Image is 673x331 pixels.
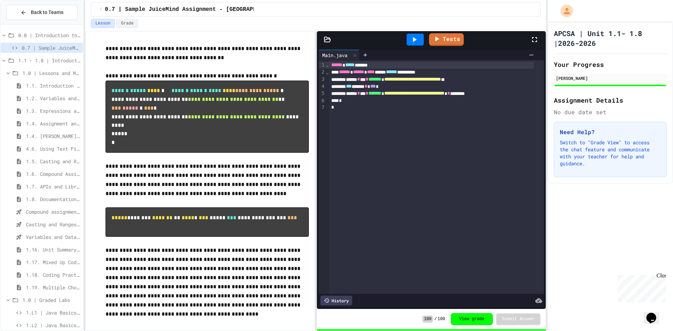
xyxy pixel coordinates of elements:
div: Chat with us now!Close [3,3,48,44]
span: 0.7 | Sample JuiceMind Assignment - [GEOGRAPHIC_DATA] [105,5,283,14]
span: 1.19. Multiple Choice Exercises for Unit 1a (1.1-1.6) [26,284,80,291]
span: 100 [422,316,433,323]
div: 1 [319,62,326,69]
div: My Account [553,3,575,19]
span: 1.1. Introduction to Algorithms, Programming, and Compilers [26,82,80,89]
button: Lesson [91,19,115,28]
span: 1.4. Assignment and Input [26,120,80,127]
div: 6 [319,97,326,104]
button: Submit Answer [496,313,541,325]
div: Main.java [319,50,360,60]
div: [PERSON_NAME] [556,75,665,81]
span: Casting and Ranges of variables - Quiz [26,221,80,228]
span: 1.2. Variables and Data Types [26,95,80,102]
span: / [434,316,437,322]
h3: Need Help? [560,128,661,136]
span: 0.0 | Introduction to APCSA [18,32,80,39]
span: 1.L1 | Java Basics - Fish Lab [26,309,80,316]
span: 1.6. Compound Assignment Operators [26,170,80,178]
span: 1.0 | Lessons and Notes [22,69,80,77]
span: Fold line [326,69,329,75]
span: 1.8. Documentation with Comments and Preconditions [26,195,80,203]
span: 1.L2 | Java Basics - Paragraphs Lab [26,322,80,329]
a: Tests [429,33,464,46]
span: 1.5. Casting and Ranges of Values [26,158,80,165]
button: Back to Teams [6,5,77,20]
div: No due date set [554,108,667,116]
button: Grade [116,19,138,28]
button: View grade [451,313,493,325]
span: 4.6. Using Text Files [26,145,80,152]
span: Variables and Data Types - Quiz [26,233,80,241]
div: 3 [319,76,326,83]
span: 1.17. Mixed Up Code Practice 1.1-1.6 [26,258,80,266]
span: 100 [437,316,445,322]
span: 1.3. Expressions and Output [New] [26,107,80,115]
span: 1.4. [PERSON_NAME] and User Input [26,132,80,140]
h2: Your Progress [554,60,667,69]
span: Fold line [326,62,329,68]
p: Switch to "Grade View" to access the chat feature and communicate with your teacher for help and ... [560,139,661,167]
span: 1.16. Unit Summary 1a (1.1-1.6) [26,246,80,253]
iframe: chat widget [615,273,666,302]
div: 7 [319,104,326,111]
h1: APCSA | Unit 1.1- 1.8 |2026-2026 [554,28,667,48]
span: / [100,7,102,12]
div: History [320,296,352,305]
div: 4 [319,83,326,90]
span: Submit Answer [502,316,535,322]
div: 5 [319,90,326,97]
span: 1.0 | Graded Labs [22,296,80,304]
span: 1.1 - 1.8 | Introduction to Java [18,57,80,64]
span: 1.18. Coding Practice 1a (1.1-1.6) [26,271,80,278]
span: Compound assignment operators - Quiz [26,208,80,215]
h2: Assignment Details [554,95,667,105]
span: 0.7 | Sample JuiceMind Assignment - [GEOGRAPHIC_DATA] [22,44,80,51]
div: 2 [319,69,326,76]
div: Main.java [319,51,351,59]
span: Back to Teams [31,9,63,16]
span: 1.7. APIs and Libraries [26,183,80,190]
iframe: chat widget [644,303,666,324]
